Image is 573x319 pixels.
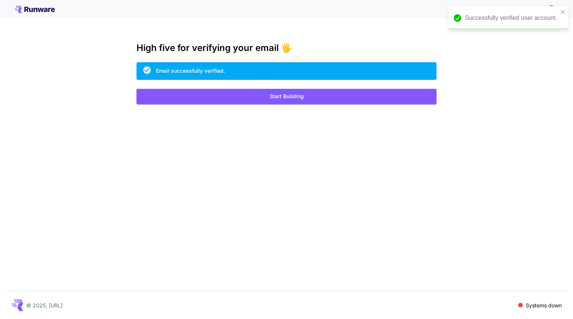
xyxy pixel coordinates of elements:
p: Systems down [526,301,562,309]
button: close [560,9,565,15]
button: Start Building [136,89,436,104]
h3: High five for verifying your email 🖐️ [136,43,436,53]
div: Successfully verified user account. [465,13,558,22]
button: In order to qualify for free credit, you need to sign up with a business email address and click ... [544,1,559,16]
div: Email successfully verified. [156,67,225,75]
p: © 2025, [URL] [26,301,63,309]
